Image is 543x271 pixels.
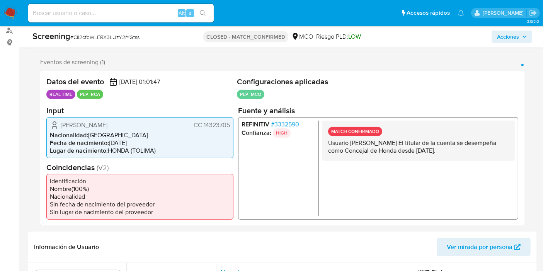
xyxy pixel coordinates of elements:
button: search-icon [195,8,211,19]
span: Ver mirada por persona [447,238,512,256]
span: 3.163.0 [527,18,539,24]
span: # CiI2cfdWLERX3LUzY2rYGtss [70,33,140,41]
p: CLOSED - MATCH_CONFIRMED [203,31,288,42]
span: Acciones [497,31,519,43]
button: Acciones [492,31,532,43]
input: Buscar usuario o caso... [28,8,214,18]
span: s [189,9,191,17]
span: Riesgo PLD: [316,32,361,41]
a: Salir [529,9,537,17]
span: Accesos rápidos [407,9,450,17]
h1: Información de Usuario [34,243,99,251]
div: MCO [291,32,313,41]
b: Screening [32,30,70,42]
a: Notificaciones [458,10,464,16]
p: igor.oliveirabrito@mercadolibre.com [483,9,526,17]
span: Alt [179,9,185,17]
span: LOW [348,32,361,41]
button: Ver mirada por persona [437,238,531,256]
